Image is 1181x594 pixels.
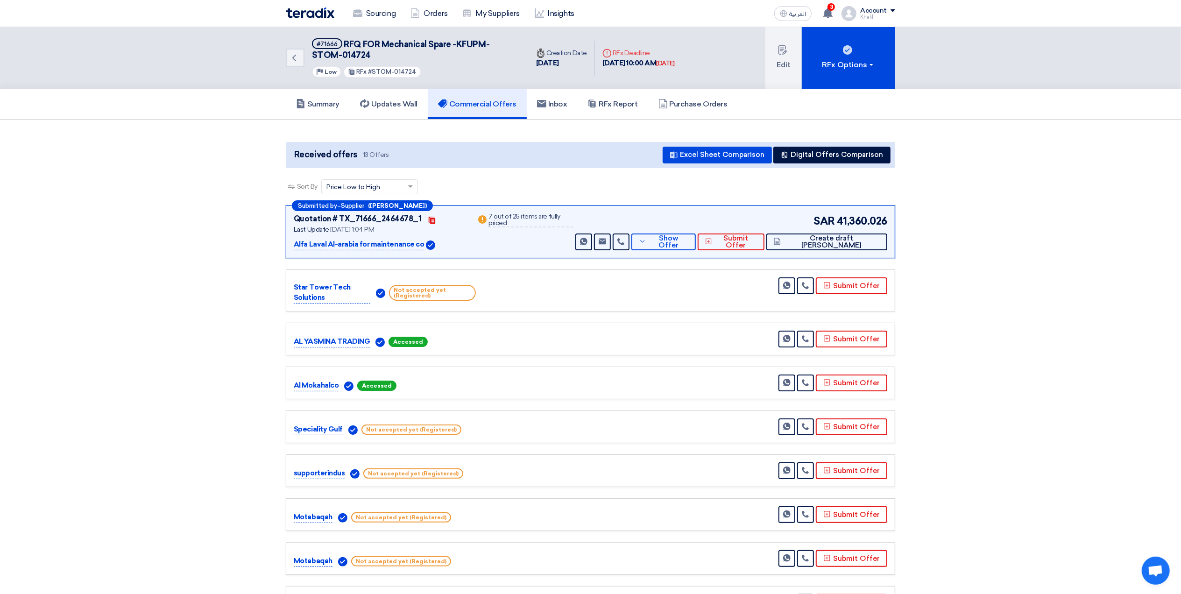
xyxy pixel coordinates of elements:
a: Updates Wall [350,89,428,119]
b: ([PERSON_NAME]) [368,203,427,209]
img: Verified Account [348,425,358,435]
h5: Purchase Orders [658,99,728,109]
h5: Updates Wall [360,99,417,109]
p: Motabaqah [294,512,332,523]
a: Orders [403,3,455,24]
button: Submit Offer [816,550,887,567]
button: Submit Offer [816,462,887,479]
span: Not accepted yet (Registered) [351,556,451,566]
button: Digital Offers Comparison [773,147,891,163]
div: Open chat [1142,557,1170,585]
h5: Commercial Offers [438,99,516,109]
div: #71666 [317,41,338,47]
div: RFx Options [822,59,875,71]
h5: RFx Report [587,99,637,109]
button: Submit Offer [698,233,764,250]
span: Not accepted yet (Registered) [361,424,461,435]
a: RFx Report [577,89,648,119]
h5: Inbox [537,99,567,109]
img: Verified Account [426,240,435,250]
span: RFQ FOR Mechanical Spare -KFUPM-STOM-014724 [312,39,489,60]
div: [DATE] [536,58,587,69]
img: Verified Account [376,289,385,298]
button: Submit Offer [816,375,887,391]
div: [DATE] 10:00 AM [602,58,675,69]
img: profile_test.png [842,6,856,21]
span: SAR [813,213,835,229]
span: Not accepted yet (Registered) [351,512,451,523]
span: Not accepted yet (Registered) [389,285,476,301]
span: العربية [789,11,806,17]
span: Last Update [294,226,329,233]
span: Create draft [PERSON_NAME] [783,235,880,249]
div: Account [860,7,887,15]
span: #STOM-014724 [368,68,417,75]
span: Submit Offer [714,235,757,249]
button: Create draft [PERSON_NAME] [766,233,887,250]
img: Verified Account [350,469,360,479]
div: – [292,200,433,211]
button: العربية [774,6,812,21]
div: Khalil [860,14,895,20]
img: Verified Account [344,382,354,391]
button: Submit Offer [816,277,887,294]
button: Submit Offer [816,331,887,347]
button: Submit Offer [816,418,887,435]
button: Edit [765,27,802,89]
span: Submitted by [298,203,337,209]
p: Al Mokahalco [294,380,339,391]
img: Teradix logo [286,7,334,18]
span: Show Offer [649,235,689,249]
button: Submit Offer [816,506,887,523]
span: Accessed [357,381,396,391]
div: RFx Deadline [602,48,675,58]
div: [DATE] [657,59,675,68]
button: Show Offer [631,233,696,250]
a: Insights [527,3,582,24]
button: RFx Options [802,27,895,89]
span: 41,360.026 [837,213,887,229]
a: My Suppliers [455,3,527,24]
p: Alfa Laval Al-arabia for maintenance co [294,239,424,250]
a: Purchase Orders [648,89,738,119]
span: Price Low to High [326,182,380,192]
span: Sort By [297,182,318,191]
p: AL YASMINA TRADING [294,336,370,347]
span: Low [325,69,337,75]
p: Star Tower Tech Solutions [294,282,370,304]
a: Sourcing [346,3,403,24]
p: Motabaqah [294,556,332,567]
span: Accessed [389,337,428,347]
div: 7 out of 25 items are fully priced [488,213,573,227]
img: Verified Account [375,338,385,347]
a: Inbox [527,89,578,119]
p: supporterindus [294,468,345,479]
span: 13 Offers [363,150,389,159]
div: Creation Date [536,48,587,58]
button: Excel Sheet Comparison [663,147,772,163]
a: Commercial Offers [428,89,527,119]
img: Verified Account [338,513,347,523]
a: Summary [286,89,350,119]
img: Verified Account [338,557,347,566]
span: Not accepted yet (Registered) [363,468,463,479]
h5: Summary [296,99,339,109]
div: Quotation # TX_71666_2464678_1 [294,213,422,225]
span: [DATE] 1:04 PM [330,226,374,233]
span: RFx [357,68,367,75]
span: 3 [827,3,835,11]
p: Speciality Gulf [294,424,343,435]
h5: RFQ FOR Mechanical Spare -KFUPM-STOM-014724 [312,38,517,61]
span: Supplier [341,203,364,209]
span: Received offers [294,148,357,161]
